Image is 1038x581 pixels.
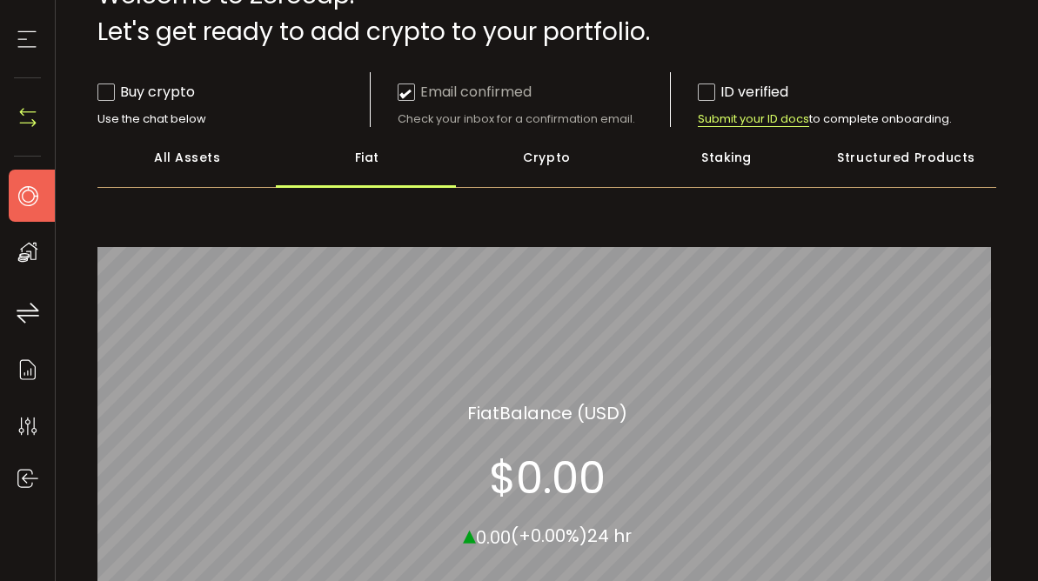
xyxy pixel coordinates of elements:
[831,393,1038,581] iframe: Chat Widget
[489,451,606,504] section: $0.00
[463,515,476,552] span: ▴
[698,111,970,127] div: to complete onboarding.
[587,524,632,548] span: 24 hr
[97,111,370,127] div: Use the chat below
[97,81,195,103] div: Buy crypto
[511,524,587,548] span: (+0.00%)
[467,399,499,425] span: Fiat
[698,111,809,127] span: Submit your ID docs
[816,127,996,188] div: Structured Products
[698,81,788,103] div: ID verified
[398,81,532,103] div: Email confirmed
[97,127,278,188] div: All Assets
[398,111,670,127] div: Check your inbox for a confirmation email.
[637,127,817,188] div: Staking
[476,524,511,549] span: 0.00
[15,104,41,130] img: N4P5cjLOiQAAAABJRU5ErkJggg==
[467,399,627,425] section: Balance (USD)
[457,127,637,188] div: Crypto
[278,127,458,188] div: Fiat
